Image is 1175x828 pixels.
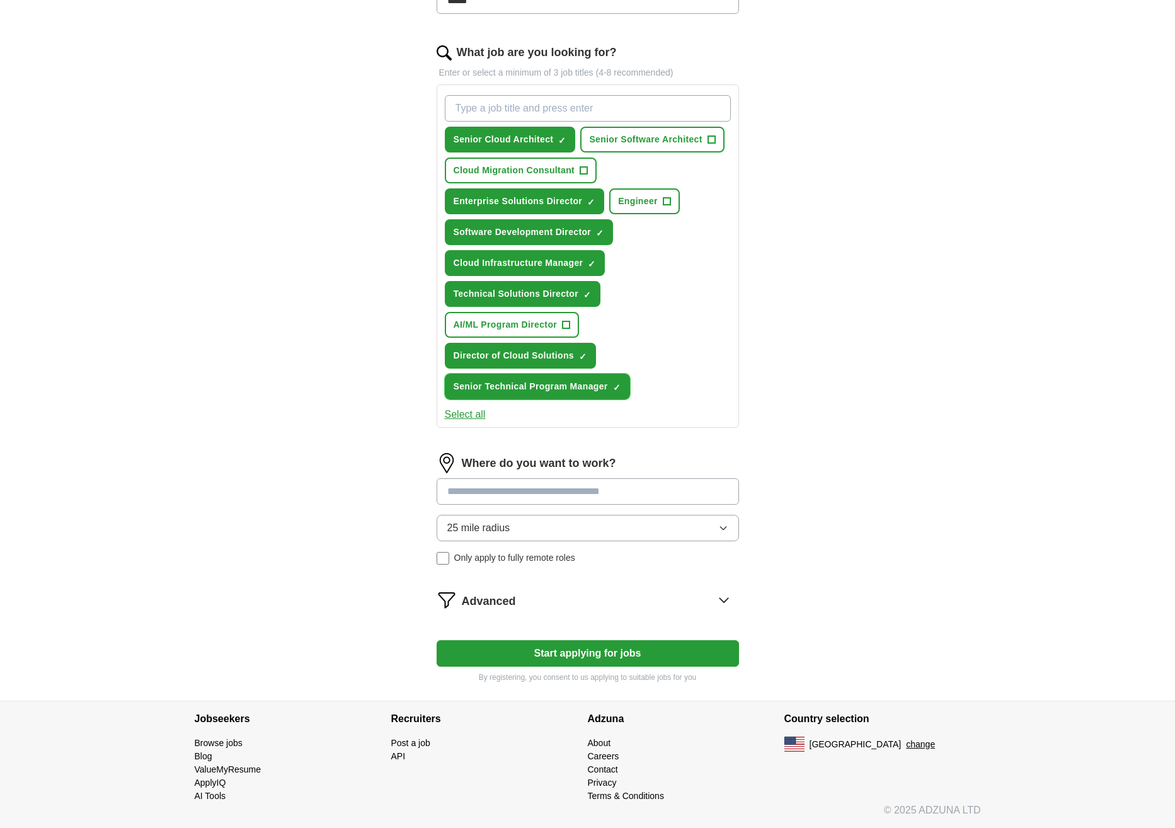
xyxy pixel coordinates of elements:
[445,407,486,422] button: Select all
[437,672,739,683] p: By registering, you consent to us applying to suitable jobs for you
[445,127,576,152] button: Senior Cloud Architect✓
[391,751,406,761] a: API
[810,738,902,751] span: [GEOGRAPHIC_DATA]
[437,640,739,667] button: Start applying for jobs
[437,66,739,79] p: Enter or select a minimum of 3 job titles (4-8 recommended)
[437,453,457,473] img: location.png
[784,737,805,752] img: US flag
[454,318,558,331] span: AI/ML Program Director
[579,352,587,362] span: ✓
[445,312,580,338] button: AI/ML Program Director
[587,197,595,207] span: ✓
[588,738,611,748] a: About
[185,803,991,828] div: © 2025 ADZUNA LTD
[437,515,739,541] button: 25 mile radius
[454,380,608,393] span: Senior Technical Program Manager
[588,751,619,761] a: Careers
[462,455,616,472] label: Where do you want to work?
[195,751,212,761] a: Blog
[447,520,510,536] span: 25 mile radius
[558,135,566,146] span: ✓
[454,256,583,270] span: Cloud Infrastructure Manager
[454,287,579,301] span: Technical Solutions Director
[445,188,605,214] button: Enterprise Solutions Director✓
[457,44,617,61] label: What job are you looking for?
[588,259,595,269] span: ✓
[609,188,680,214] button: Engineer
[618,195,658,208] span: Engineer
[588,778,617,788] a: Privacy
[445,95,731,122] input: Type a job title and press enter
[454,133,554,146] span: Senior Cloud Architect
[588,764,618,774] a: Contact
[454,551,575,565] span: Only apply to fully remote roles
[445,250,605,276] button: Cloud Infrastructure Manager✓
[454,226,592,239] span: Software Development Director
[195,778,226,788] a: ApplyIQ
[445,343,596,369] button: Director of Cloud Solutions✓
[445,158,597,183] button: Cloud Migration Consultant
[596,228,604,238] span: ✓
[784,701,981,737] h4: Country selection
[391,738,430,748] a: Post a job
[445,281,601,307] button: Technical Solutions Director✓
[589,133,702,146] span: Senior Software Architect
[437,45,452,60] img: search.png
[613,382,621,393] span: ✓
[437,552,449,565] input: Only apply to fully remote roles
[454,349,574,362] span: Director of Cloud Solutions
[445,219,614,245] button: Software Development Director✓
[195,738,243,748] a: Browse jobs
[462,593,516,610] span: Advanced
[445,374,630,400] button: Senior Technical Program Manager✓
[906,738,935,751] button: change
[195,764,261,774] a: ValueMyResume
[454,195,583,208] span: Enterprise Solutions Director
[583,290,591,300] span: ✓
[580,127,724,152] button: Senior Software Architect
[437,590,457,610] img: filter
[454,164,575,177] span: Cloud Migration Consultant
[588,791,664,801] a: Terms & Conditions
[195,791,226,801] a: AI Tools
